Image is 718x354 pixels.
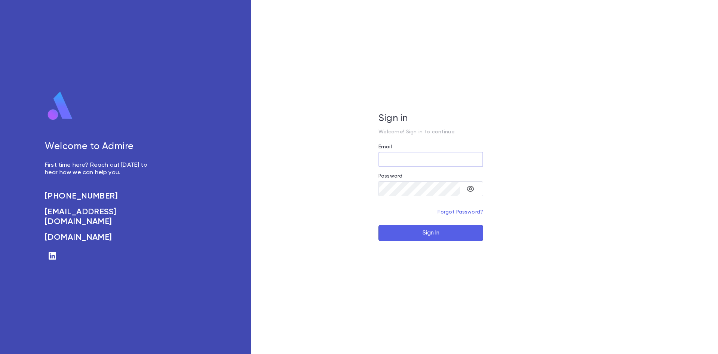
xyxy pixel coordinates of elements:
label: Password [378,173,402,179]
p: First time here? Reach out [DATE] to hear how we can help you. [45,161,156,176]
h5: Sign in [378,113,483,124]
button: Sign In [378,225,483,241]
img: logo [45,91,76,121]
label: Email [378,144,392,150]
a: [DOMAIN_NAME] [45,233,156,242]
h5: Welcome to Admire [45,141,156,152]
button: toggle password visibility [463,181,478,196]
a: [EMAIL_ADDRESS][DOMAIN_NAME] [45,207,156,227]
p: Welcome! Sign in to continue. [378,129,483,135]
a: Forgot Password? [438,209,483,215]
a: [PHONE_NUMBER] [45,191,156,201]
